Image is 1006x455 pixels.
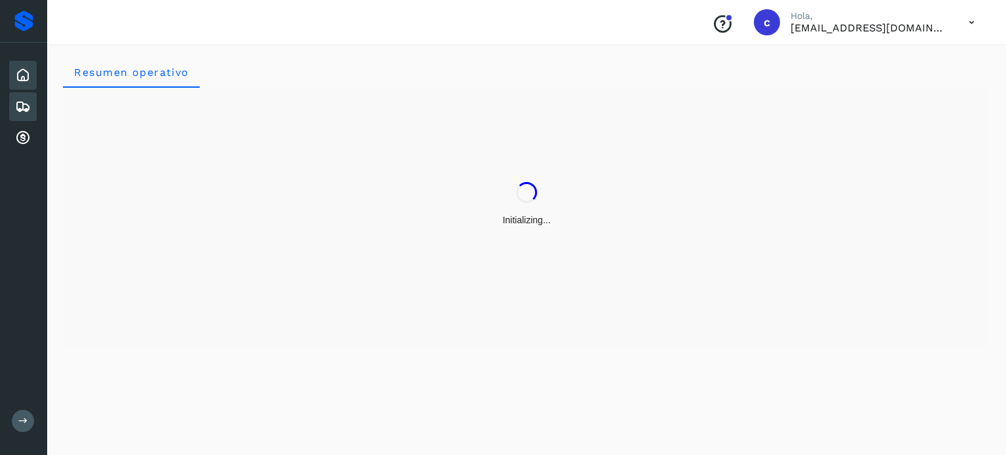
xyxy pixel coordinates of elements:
[9,92,37,121] div: Embarques
[9,124,37,153] div: Cuentas por cobrar
[791,22,948,34] p: cobranza@nuevomex.com.mx
[791,10,948,22] p: Hola,
[9,61,37,90] div: Inicio
[73,66,189,79] span: Resumen operativo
